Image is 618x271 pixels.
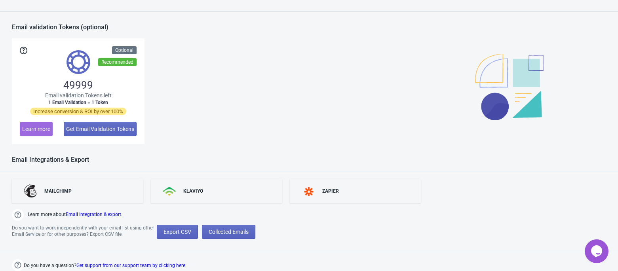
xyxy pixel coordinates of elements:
[475,54,544,120] img: illustration.svg
[67,50,90,74] img: tokens.svg
[66,126,134,132] span: Get Email Validation Tokens
[98,58,137,66] div: Recommended
[44,188,72,194] div: MAILCHIMP
[164,229,191,235] span: Export CSV
[163,187,177,196] img: klaviyo.png
[112,46,137,54] div: Optional
[66,212,121,217] a: Email Integration & export
[12,259,24,271] img: help.png
[24,184,38,198] img: mailchimp.png
[20,122,53,136] button: Learn more
[322,188,339,194] div: ZAPIER
[24,261,186,270] span: Do you have a question?
[22,126,50,132] span: Learn more
[30,108,126,115] span: Increase conversion & ROI by over 100%
[157,225,198,239] button: Export CSV
[209,229,249,235] span: Collected Emails
[12,209,24,221] img: help.png
[48,99,108,106] span: 1 Email Validation = 1 Token
[45,91,112,99] span: Email validation Tokens left
[202,225,255,239] button: Collected Emails
[183,188,203,194] div: KLAVIYO
[28,211,122,221] span: Learn more about .
[12,225,157,239] div: Do you want to work independently with your email list using other Email Service or for other pur...
[585,239,610,263] iframe: chat widget
[64,122,137,136] button: Get Email Validation Tokens
[76,263,186,268] a: Get support from our support team by clicking here.
[63,79,93,91] span: 49999
[302,187,316,196] img: zapier.svg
